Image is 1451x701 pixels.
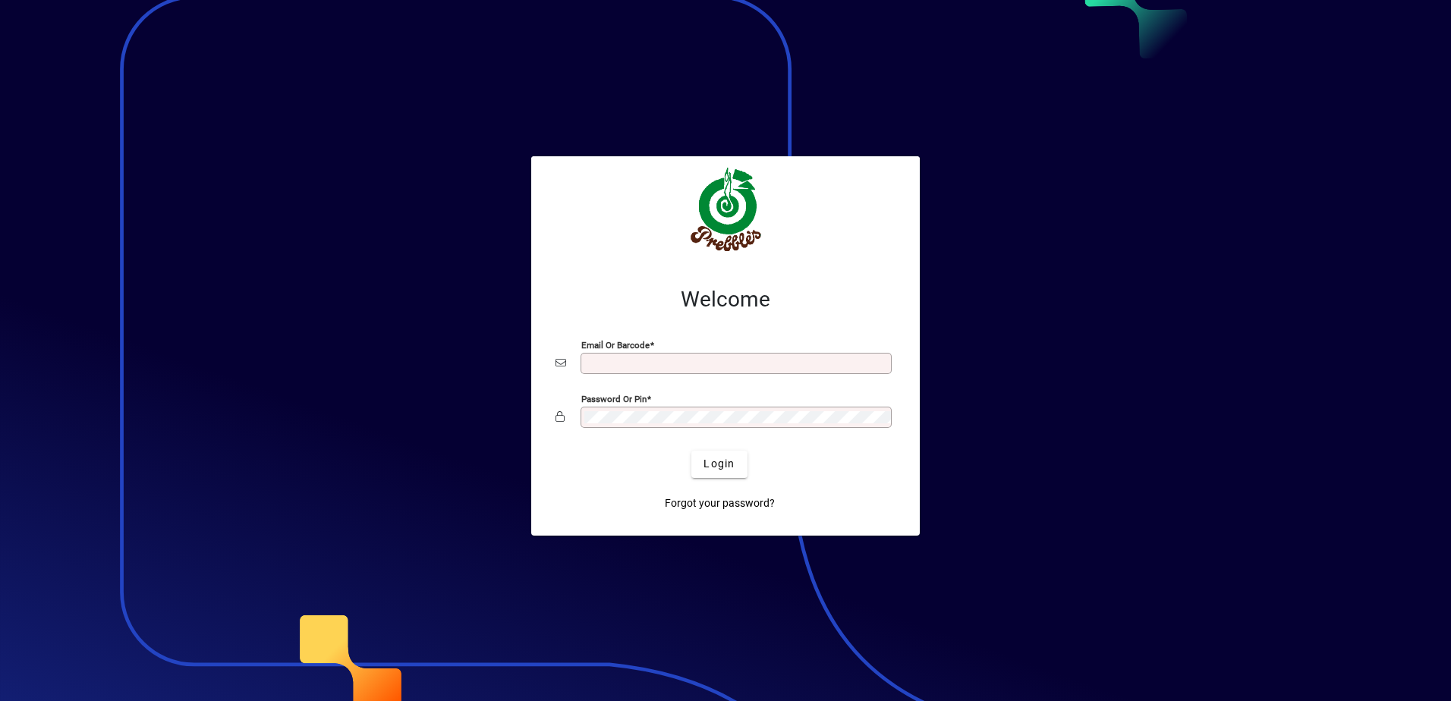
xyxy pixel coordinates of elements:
a: Forgot your password? [659,490,781,517]
span: Forgot your password? [665,495,775,511]
mat-label: Password or Pin [581,393,647,404]
span: Login [703,456,735,472]
h2: Welcome [556,287,895,313]
button: Login [691,451,747,478]
mat-label: Email or Barcode [581,339,650,350]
